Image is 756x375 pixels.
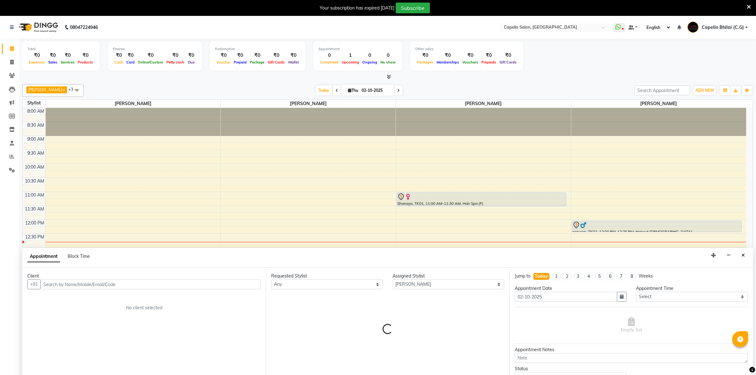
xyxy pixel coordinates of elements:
span: Voucher [215,60,232,64]
div: ₹0 [125,52,136,59]
li: 5 [595,273,604,280]
span: Prepaid [232,60,248,64]
span: [PERSON_NAME] [46,100,221,108]
div: Appointment [318,46,397,52]
div: ₹0 [136,52,165,59]
div: 8:30 AM [26,122,45,129]
div: 8:00 AM [26,108,45,115]
span: Petty cash [165,60,186,64]
div: ₹0 [498,52,518,59]
div: Appointment Time [636,285,748,292]
li: 7 [617,273,625,280]
a: x [62,87,65,92]
span: Memberships [435,60,461,64]
div: 9:30 AM [26,150,45,157]
span: [PERSON_NAME] [221,100,396,108]
span: Expenses [27,60,47,64]
span: Cash [113,60,125,64]
span: Capello Bhilai (C.G) [702,24,744,31]
div: Assigned Stylist [392,273,504,279]
span: [PERSON_NAME] [396,100,571,108]
span: [PERSON_NAME] [28,87,62,92]
div: ₹0 [186,52,197,59]
span: Thu [346,88,360,93]
span: Empty list [621,317,642,333]
div: ₹0 [435,52,461,59]
span: Package [248,60,266,64]
img: logo [16,18,60,36]
div: Total [27,46,95,52]
span: +3 [68,87,78,92]
span: Card [125,60,136,64]
button: +91 [27,279,41,289]
span: Due [186,60,196,64]
span: Block Time [68,253,90,259]
span: Wallet [286,60,300,64]
span: Vouchers [461,60,480,64]
div: Appointment Notes [515,346,748,353]
div: ₹0 [165,52,186,59]
li: 4 [585,273,593,280]
span: Products [76,60,95,64]
div: Stylist [23,100,45,106]
div: 10:30 AM [23,178,45,184]
div: praveen, TK02, 12:00 PM-12:25 PM, Haircut [DEMOGRAPHIC_DATA] [572,221,741,232]
span: Prepaids [480,60,498,64]
div: 0 [318,52,340,59]
span: Appointment [27,251,60,262]
div: Requested Stylist [271,273,383,279]
span: Packages [415,60,435,64]
div: ₹0 [232,52,248,59]
div: 0 [361,52,379,59]
div: Jump to [515,273,531,279]
div: ₹0 [47,52,59,59]
span: No show [379,60,397,64]
div: Client [27,273,261,279]
div: 12:30 PM [24,234,45,240]
div: Status [515,365,626,372]
div: ₹0 [415,52,435,59]
input: yyyy-mm-dd [515,292,617,302]
input: 2025-10-02 [360,86,391,95]
div: 10:00 AM [23,164,45,171]
li: 1 [552,273,560,280]
div: 11:30 AM [23,206,45,212]
div: 0 [379,52,397,59]
div: No client selected [43,305,245,311]
div: ₹0 [461,52,480,59]
div: 1:00 PM [26,248,45,254]
span: Completed [318,60,340,64]
span: ADD NEW [695,88,714,93]
div: ₹0 [76,52,95,59]
span: Services [59,60,76,64]
li: 6 [606,273,614,280]
li: 2 [563,273,571,280]
li: 8 [628,273,636,280]
div: ₹0 [59,52,76,59]
span: Sales [47,60,59,64]
span: Ongoing [361,60,379,64]
div: Your subscription has expired [DATE] [320,5,394,11]
div: ₹0 [286,52,300,59]
span: [PERSON_NAME] [571,100,746,108]
div: ₹0 [266,52,286,59]
b: 08047224946 [70,18,98,36]
div: ₹0 [113,52,125,59]
div: ₹0 [480,52,498,59]
div: ₹0 [215,52,232,59]
button: Subscribe [396,3,430,13]
div: 9:00 AM [26,136,45,143]
div: 12:00 PM [24,220,45,226]
span: Online/Custom [136,60,165,64]
button: Close [739,251,748,260]
li: 3 [574,273,582,280]
input: Search Appointment [634,85,690,95]
div: 1 [340,52,361,59]
span: Gift Cards [266,60,286,64]
input: Search by Name/Mobile/Email/Code [40,279,261,289]
div: Redemption [215,46,300,52]
div: Weeks [639,273,653,279]
span: Gift Cards [498,60,518,64]
div: Appointment Date [515,285,626,292]
div: Shanaya, TK01, 11:00 AM-11:30 AM, Hair Spa (F) [397,193,566,206]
